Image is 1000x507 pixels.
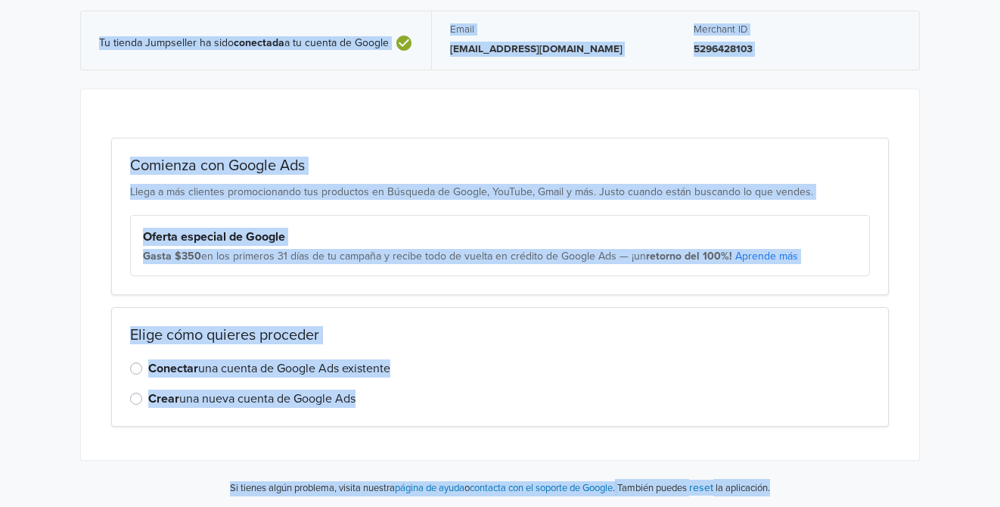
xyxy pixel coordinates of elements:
[175,250,201,263] strong: $350
[148,361,198,376] strong: Conectar
[130,184,870,200] p: Llega a más clientes promocionando tus productos en Búsqueda de Google, YouTube, Gmail y más. Jus...
[450,23,657,36] h5: Email
[694,23,901,36] h5: Merchant ID
[689,479,713,496] button: reset
[143,250,172,263] strong: Gasta
[99,37,389,50] span: Tu tienda Jumpseller ha sido a tu cuenta de Google
[143,249,857,264] div: en los primeros 31 días de tu campaña y recibe todo de vuelta en crédito de Google Ads — ¡un
[130,326,870,344] h2: Elige cómo quieres proceder
[646,250,732,263] strong: retorno del 100%!
[450,42,657,57] p: [EMAIL_ADDRESS][DOMAIN_NAME]
[735,250,798,263] a: Aprende más
[130,157,870,175] h2: Comienza con Google Ads
[230,481,615,496] p: Si tienes algún problema, visita nuestra o .
[148,359,390,378] label: una cuenta de Google Ads existente
[148,391,179,406] strong: Crear
[694,42,901,57] p: 5296428103
[143,229,285,244] strong: Oferta especial de Google
[395,482,464,494] a: página de ayuda
[234,36,284,49] b: conectada
[148,390,356,408] label: una nueva cuenta de Google Ads
[470,482,613,494] a: contacta con el soporte de Google
[615,479,770,496] p: También puedes la aplicación.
